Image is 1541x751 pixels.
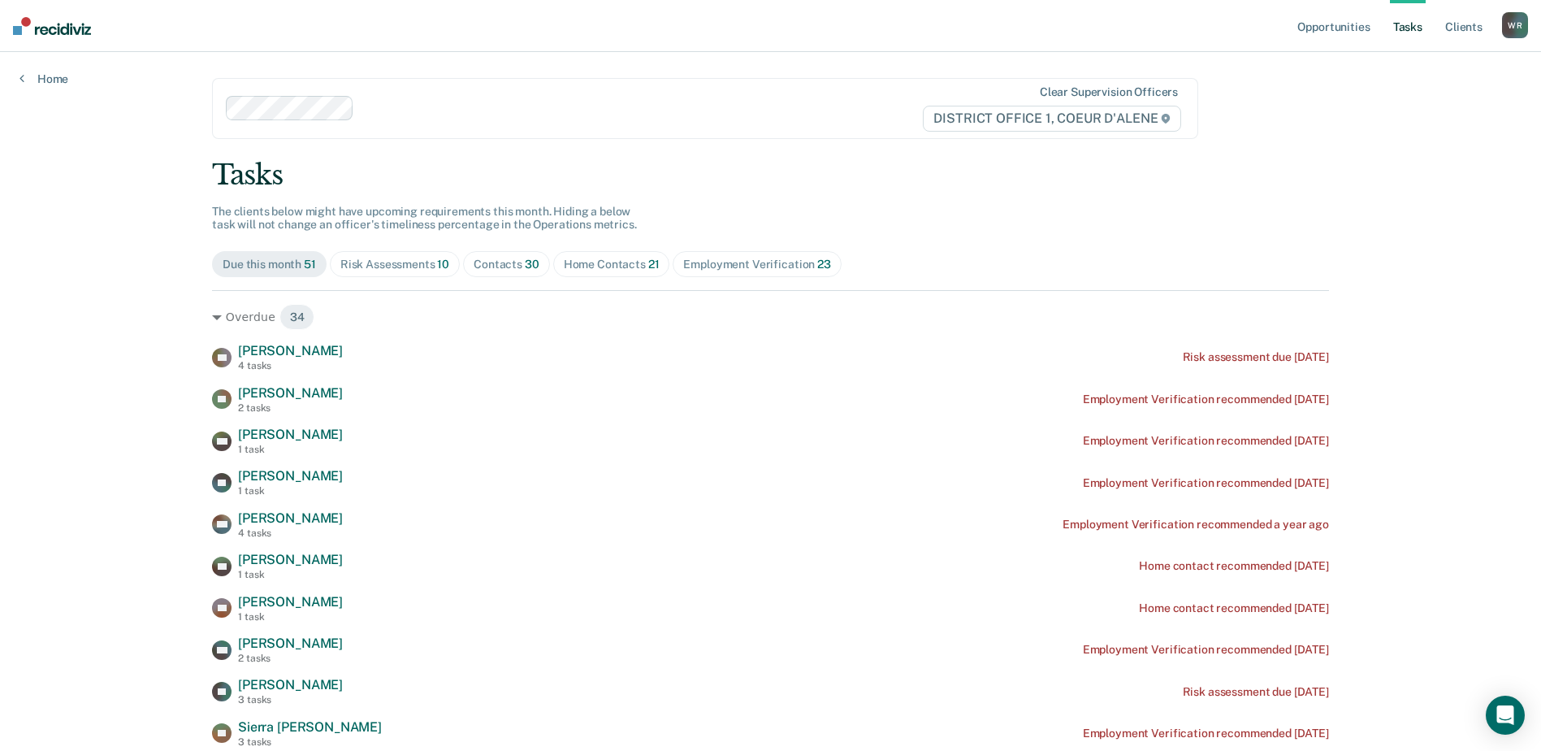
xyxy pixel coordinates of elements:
div: Clear supervision officers [1040,85,1178,99]
span: [PERSON_NAME] [238,468,343,484]
img: Recidiviz [13,17,91,35]
span: The clients below might have upcoming requirements this month. Hiding a below task will not chang... [212,205,637,232]
span: 23 [817,258,831,271]
div: 3 tasks [238,736,382,748]
div: Employment Verification recommended [DATE] [1083,476,1329,490]
span: 21 [648,258,660,271]
div: Home Contacts [564,258,660,271]
span: [PERSON_NAME] [238,677,343,692]
span: [PERSON_NAME] [238,427,343,442]
div: 4 tasks [238,527,343,539]
div: Home contact recommended [DATE] [1139,559,1329,573]
span: [PERSON_NAME] [238,552,343,567]
div: Tasks [212,158,1329,192]
div: Open Intercom Messenger [1486,696,1525,735]
span: [PERSON_NAME] [238,510,343,526]
div: 2 tasks [238,653,343,664]
span: DISTRICT OFFICE 1, COEUR D'ALENE [923,106,1181,132]
div: Home contact recommended [DATE] [1139,601,1329,615]
div: Overdue 34 [212,304,1329,330]
div: Employment Verification recommended [DATE] [1083,434,1329,448]
div: Employment Verification recommended [DATE] [1083,643,1329,657]
div: Risk assessment due [DATE] [1183,685,1329,699]
span: Sierra [PERSON_NAME] [238,719,382,735]
div: Contacts [474,258,539,271]
span: [PERSON_NAME] [238,636,343,651]
span: 51 [304,258,316,271]
div: Risk Assessments [340,258,449,271]
span: 34 [279,304,315,330]
div: Employment Verification recommended a year ago [1063,518,1329,532]
span: 10 [437,258,449,271]
span: [PERSON_NAME] [238,343,343,358]
div: 1 task [238,569,343,580]
div: 1 task [238,485,343,497]
div: 1 task [238,611,343,623]
span: 30 [525,258,539,271]
button: WR [1502,12,1528,38]
a: Home [19,72,68,86]
span: [PERSON_NAME] [238,385,343,401]
div: Due this month [223,258,316,271]
div: 3 tasks [238,694,343,705]
div: 2 tasks [238,402,343,414]
span: [PERSON_NAME] [238,594,343,610]
div: Employment Verification recommended [DATE] [1083,727,1329,740]
div: Risk assessment due [DATE] [1183,350,1329,364]
div: 4 tasks [238,360,343,371]
div: W R [1502,12,1528,38]
div: 1 task [238,444,343,455]
div: Employment Verification [683,258,830,271]
div: Employment Verification recommended [DATE] [1083,393,1329,406]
